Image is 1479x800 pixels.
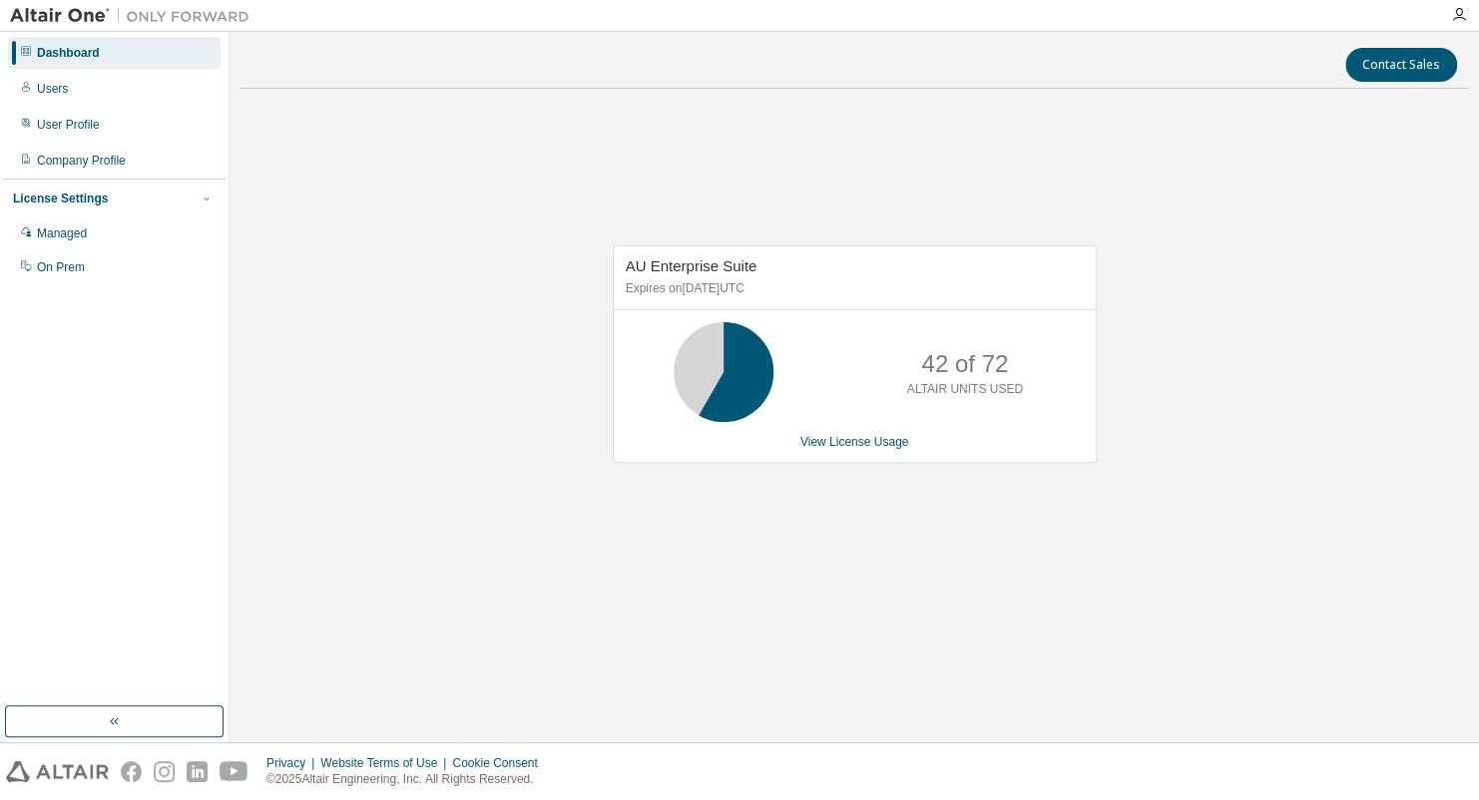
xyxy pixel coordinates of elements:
div: User Profile [37,117,100,133]
div: Cookie Consent [452,755,549,771]
div: License Settings [13,191,108,206]
div: Company Profile [37,153,126,169]
a: View License Usage [800,435,909,449]
div: Managed [37,225,87,241]
img: altair_logo.svg [6,761,109,782]
img: Altair One [10,6,259,26]
button: Contact Sales [1345,48,1457,82]
img: linkedin.svg [187,761,208,782]
p: ALTAIR UNITS USED [907,381,1023,398]
div: Dashboard [37,45,100,61]
img: facebook.svg [121,761,142,782]
div: Users [37,81,68,97]
img: instagram.svg [154,761,175,782]
div: On Prem [37,259,85,275]
p: 42 of 72 [921,347,1008,381]
span: AU Enterprise Suite [626,257,757,274]
div: Privacy [266,755,320,771]
p: © 2025 Altair Engineering, Inc. All Rights Reserved. [266,771,550,788]
p: Expires on [DATE] UTC [626,280,1079,297]
img: youtube.svg [220,761,248,782]
div: Website Terms of Use [320,755,452,771]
